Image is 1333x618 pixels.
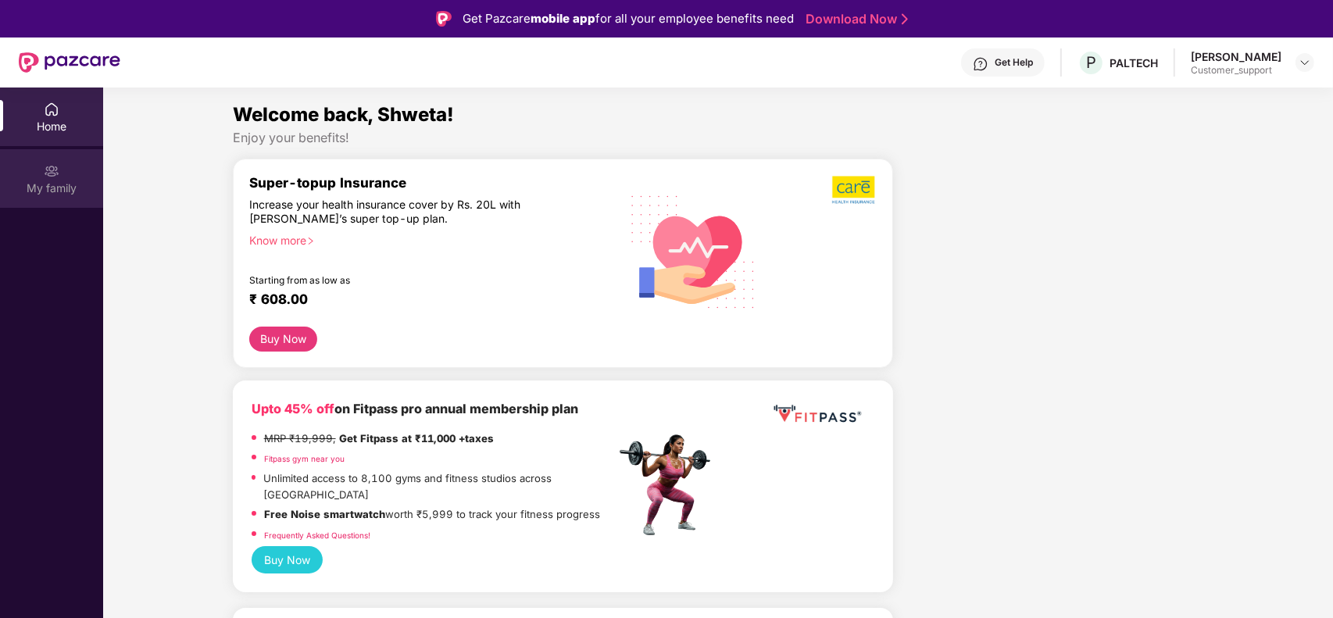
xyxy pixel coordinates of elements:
[1191,49,1281,64] div: [PERSON_NAME]
[902,11,908,27] img: Stroke
[264,508,385,520] strong: Free Noise smartwatch
[995,56,1033,69] div: Get Help
[249,291,600,310] div: ₹ 608.00
[249,175,616,191] div: Super-topup Insurance
[249,274,549,285] div: Starting from as low as
[1191,64,1281,77] div: Customer_support
[264,454,345,463] a: Fitpass gym near you
[263,470,615,502] p: Unlimited access to 8,100 gyms and fitness studios across [GEOGRAPHIC_DATA]
[463,9,794,28] div: Get Pazcare for all your employee benefits need
[233,130,1204,146] div: Enjoy your benefits!
[252,401,334,416] b: Upto 45% off
[264,432,336,445] del: MRP ₹19,999,
[44,102,59,117] img: svg+xml;base64,PHN2ZyBpZD0iSG9tZSIgeG1sbnM9Imh0dHA6Ly93d3cudzMub3JnLzIwMDAvc3ZnIiB3aWR0aD0iMjAiIG...
[264,530,370,540] a: Frequently Asked Questions!
[249,327,317,352] button: Buy Now
[531,11,595,26] strong: mobile app
[264,506,600,523] p: worth ₹5,999 to track your fitness progress
[44,163,59,179] img: svg+xml;base64,PHN2ZyB3aWR0aD0iMjAiIGhlaWdodD0iMjAiIHZpZXdCb3g9IjAgMCAyMCAyMCIgZmlsbD0ibm9uZSIgeG...
[770,399,864,428] img: fppp.png
[233,103,454,126] span: Welcome back, Shweta!
[806,11,903,27] a: Download Now
[306,237,315,245] span: right
[619,175,768,327] img: svg+xml;base64,PHN2ZyB4bWxucz0iaHR0cDovL3d3dy53My5vcmcvMjAwMC9zdmciIHhtbG5zOnhsaW5rPSJodHRwOi8vd3...
[252,401,578,416] b: on Fitpass pro annual membership plan
[1110,55,1158,70] div: PALTECH
[249,198,548,227] div: Increase your health insurance cover by Rs. 20L with [PERSON_NAME]’s super top-up plan.
[252,546,323,573] button: Buy Now
[339,432,494,445] strong: Get Fitpass at ₹11,000 +taxes
[615,430,724,540] img: fpp.png
[973,56,988,72] img: svg+xml;base64,PHN2ZyBpZD0iSGVscC0zMngzMiIgeG1sbnM9Imh0dHA6Ly93d3cudzMub3JnLzIwMDAvc3ZnIiB3aWR0aD...
[249,234,606,245] div: Know more
[1299,56,1311,69] img: svg+xml;base64,PHN2ZyBpZD0iRHJvcGRvd24tMzJ4MzIiIHhtbG5zPSJodHRwOi8vd3d3LnczLm9yZy8yMDAwL3N2ZyIgd2...
[832,175,877,205] img: b5dec4f62d2307b9de63beb79f102df3.png
[19,52,120,73] img: New Pazcare Logo
[1086,53,1096,72] span: P
[436,11,452,27] img: Logo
